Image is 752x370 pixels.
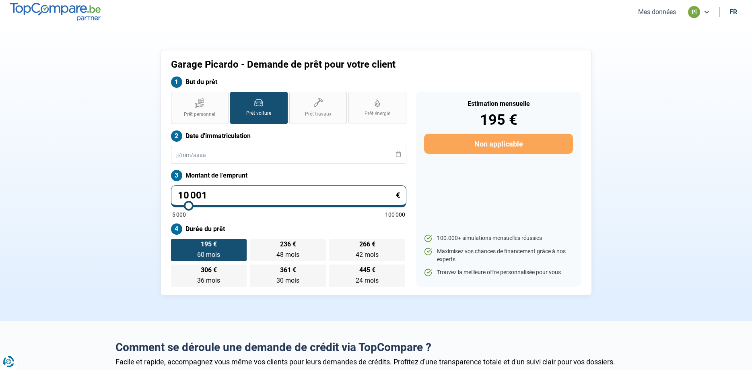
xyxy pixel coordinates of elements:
[184,111,215,118] span: Prêt personnel
[359,241,375,248] span: 266 €
[171,59,476,70] h1: Garage Picardo - Demande de prêt pour votre client
[688,6,700,18] div: pi
[424,269,573,277] li: Trouvez la meilleure offre personnalisée pour vous
[276,251,299,258] span: 48 mois
[424,234,573,242] li: 100.000+ simulations mensuelles réussies
[729,8,737,16] div: fr
[359,267,375,273] span: 445 €
[280,241,296,248] span: 236 €
[201,267,217,273] span: 306 €
[280,267,296,273] span: 361 €
[246,110,271,117] span: Prêt voiture
[197,277,220,284] span: 36 mois
[115,341,637,354] h2: Comment se déroule une demande de crédit via TopCompare ?
[276,277,299,284] span: 30 mois
[197,251,220,258] span: 60 mois
[305,111,332,118] span: Prêt travaux
[356,277,379,284] span: 24 mois
[172,212,186,217] span: 5 000
[396,192,400,199] span: €
[171,223,406,235] label: Durée du prêt
[171,170,406,181] label: Montant de l'emprunt
[424,134,573,154] button: Non applicable
[424,113,573,127] div: 195 €
[385,212,405,217] span: 100 000
[424,101,573,107] div: Estimation mensuelle
[171,130,406,142] label: Date d'immatriculation
[171,146,406,164] input: jj/mm/aaaa
[365,110,390,117] span: Prêt énergie
[10,3,101,21] img: TopCompare.be
[171,76,406,88] label: But du prêt
[424,248,573,263] li: Maximisez vos chances de financement grâce à nos experts
[636,8,678,16] button: Mes données
[356,251,379,258] span: 42 mois
[115,358,637,366] div: Facile et rapide, accompagnez vous même vos clients pour leurs demandes de crédits. Profitez d'un...
[201,241,217,248] span: 195 €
